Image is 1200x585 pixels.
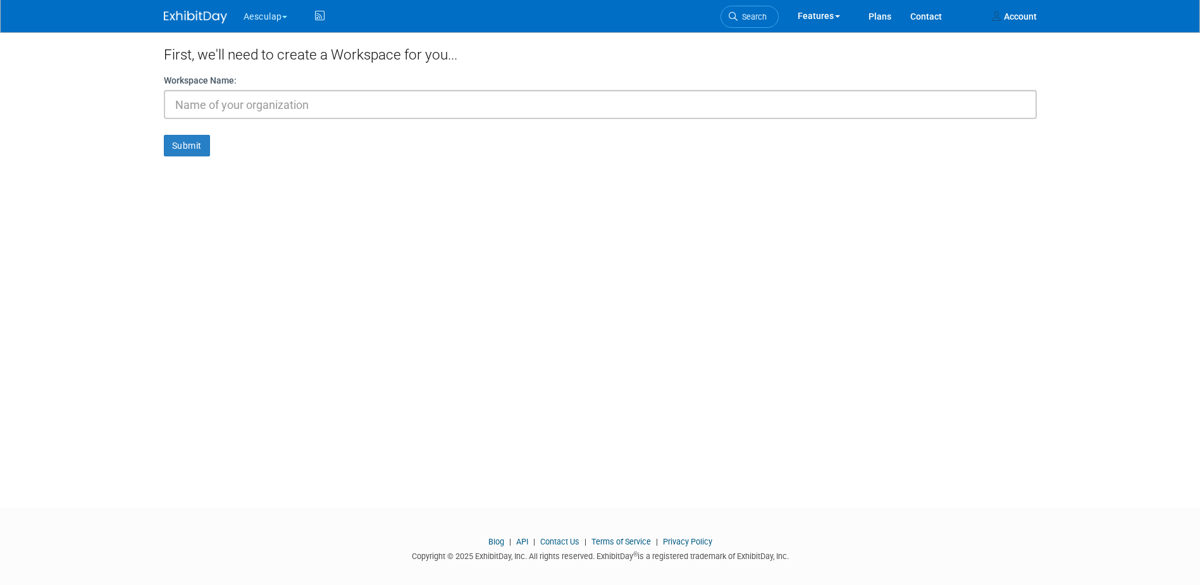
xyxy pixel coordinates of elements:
img: ExhibitDay [164,11,227,23]
a: Search [721,6,779,28]
span: | [530,537,538,546]
a: API [516,537,528,546]
span: | [581,537,590,546]
a: Blog [488,537,504,546]
span: | [653,537,661,546]
span: Search [738,12,767,22]
input: Name of your organization [164,90,1037,119]
button: Submit [164,135,210,156]
div: First, we'll need to create a Workspace for you... [164,32,1037,74]
a: Contact Us [540,537,579,546]
a: Privacy Policy [663,537,712,546]
a: Features [788,1,859,32]
span: | [506,537,514,546]
a: Terms of Service [591,537,651,546]
sup: ® [633,551,638,558]
label: Workspace Name: [164,74,237,87]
